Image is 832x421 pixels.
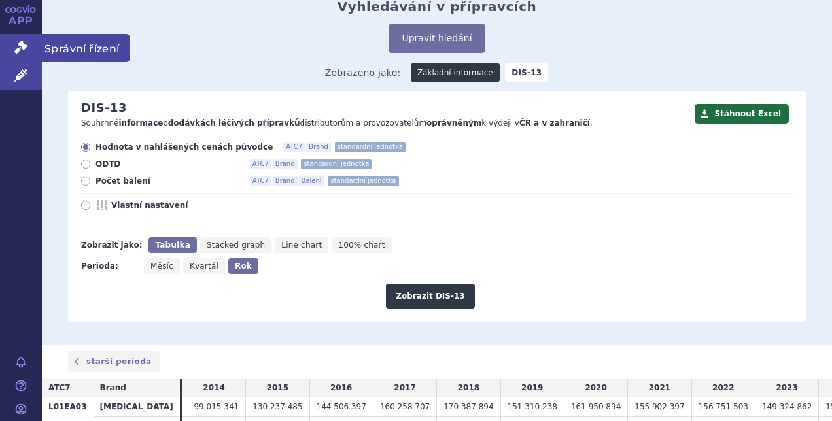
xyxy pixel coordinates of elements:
[155,241,190,250] span: Tabulka
[150,261,173,271] span: Měsíc
[634,402,684,411] span: 155 902 397
[508,402,557,411] span: 151 310 238
[250,176,271,186] span: ATC7
[426,118,481,127] strong: oprávněným
[699,402,748,411] span: 156 751 503
[246,379,309,397] td: 2015
[235,261,252,271] span: Rok
[306,142,331,152] span: Brand
[437,379,500,397] td: 2018
[301,159,372,169] span: standardní jednotka
[695,104,789,124] button: Stáhnout Excel
[250,159,271,169] span: ATC7
[81,258,137,274] div: Perioda:
[190,261,218,271] span: Kvartál
[325,63,401,82] span: Zobrazeno jako:
[42,34,130,61] span: Správní řízení
[252,402,302,411] span: 130 237 485
[81,101,127,115] h2: DIS-13
[119,118,164,127] strong: informace
[81,118,688,129] p: Souhrnné o distributorům a provozovatelům k výdeji v .
[182,379,246,397] td: 2014
[95,159,239,169] span: ODTD
[386,284,474,309] button: Zobrazit DIS-13
[389,24,485,53] button: Upravit hledání
[380,402,430,411] span: 160 258 707
[100,383,126,392] span: Brand
[505,63,548,82] strong: DIS-13
[81,237,142,253] div: Zobrazit jako:
[628,379,691,397] td: 2021
[299,176,324,186] span: Balení
[281,241,322,250] span: Line chart
[338,241,385,250] span: 100% chart
[68,351,160,372] a: starší perioda
[273,159,298,169] span: Brand
[95,142,273,152] span: Hodnota v nahlášených cenách původce
[207,241,265,250] span: Stacked graph
[309,379,373,397] td: 2016
[168,118,300,127] strong: dodávkách léčivých přípravků
[111,200,255,210] span: Vlastní nastavení
[564,379,627,397] td: 2020
[48,383,71,392] span: ATC7
[328,176,398,186] span: standardní jednotka
[273,176,298,186] span: Brand
[443,402,493,411] span: 170 387 894
[373,379,436,397] td: 2017
[194,402,239,411] span: 99 015 341
[95,176,239,186] span: Počet balení
[94,397,180,417] th: [MEDICAL_DATA]
[317,402,366,411] span: 144 506 397
[335,142,406,152] span: standardní jednotka
[283,142,305,152] span: ATC7
[411,63,500,82] a: Základní informace
[519,118,590,127] strong: ČR a v zahraničí
[755,379,818,397] td: 2023
[762,402,812,411] span: 149 324 862
[571,402,621,411] span: 161 950 894
[500,379,564,397] td: 2019
[691,379,755,397] td: 2022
